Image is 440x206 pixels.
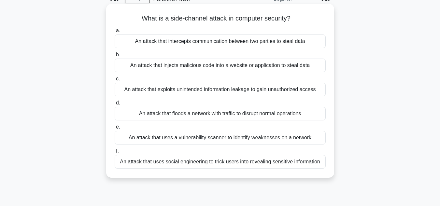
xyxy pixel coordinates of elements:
div: An attack that uses social engineering to trick users into revealing sensitive information [115,155,326,169]
div: An attack that injects malicious code into a website or application to steal data [115,59,326,72]
span: a. [116,28,120,33]
h5: What is a side-channel attack in computer security? [114,14,326,23]
span: f. [116,148,119,154]
div: An attack that exploits unintended information leakage to gain unauthorized access [115,83,326,96]
span: d. [116,100,120,105]
div: An attack that floods a network with traffic to disrupt normal operations [115,107,326,120]
span: c. [116,76,120,81]
div: An attack that intercepts communication between two parties to steal data [115,34,326,48]
span: e. [116,124,120,130]
span: b. [116,52,120,57]
div: An attack that uses a vulnerability scanner to identify weaknesses on a network [115,131,326,144]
